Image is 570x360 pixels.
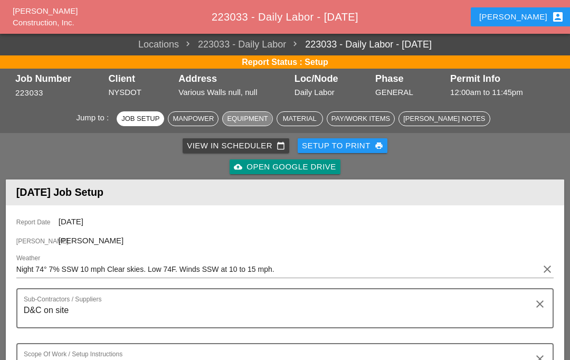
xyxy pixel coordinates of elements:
div: Job Setup [121,113,159,124]
div: Phase [375,73,445,84]
div: GENERAL [375,87,445,99]
i: calendar_today [277,141,285,150]
button: Material [277,111,323,126]
div: Permit Info [450,73,555,84]
span: 223033 - Daily Labor - [DATE] [212,11,358,23]
div: Equipment [227,113,268,124]
textarea: Sub-Contractors / Suppliers [24,302,538,327]
input: Weather [16,261,539,278]
button: Manpower [168,111,218,126]
span: [DATE] [59,217,83,226]
button: Pay/Work Items [327,111,395,126]
i: clear [534,298,546,310]
i: print [375,141,383,150]
i: cloud_upload [234,163,242,171]
button: [PERSON_NAME] Notes [398,111,490,126]
div: Open Google Drive [234,161,336,173]
div: [PERSON_NAME] Notes [403,113,485,124]
div: Setup to Print [302,140,383,152]
div: 12:00am to 11:45pm [450,87,555,99]
div: Client [108,73,173,84]
a: [PERSON_NAME] Construction, Inc. [13,6,78,27]
div: Loc/Node [294,73,370,84]
a: View in Scheduler [183,138,289,153]
span: Jump to : [76,113,113,122]
span: 223033 - Daily Labor [179,37,286,52]
button: 223033 [15,87,43,99]
div: View in Scheduler [187,140,285,152]
button: Job Setup [117,111,164,126]
div: Various Walls null, null [178,87,289,99]
span: [PERSON_NAME] [16,236,59,246]
button: Setup to Print [298,138,387,153]
button: Equipment [222,111,272,126]
a: Locations [138,37,179,52]
div: Address [178,73,289,84]
div: Material [281,113,318,124]
div: Manpower [173,113,214,124]
i: account_box [552,11,564,23]
a: 223033 - Daily Labor - [DATE] [286,37,432,52]
div: NYSDOT [108,87,173,99]
div: Daily Labor [294,87,370,99]
div: [PERSON_NAME] [479,11,564,23]
div: Job Number [15,73,103,84]
header: [DATE] Job Setup [6,179,564,205]
span: Report Date [16,217,59,227]
a: Open Google Drive [230,159,340,174]
div: Pay/Work Items [331,113,390,124]
span: [PERSON_NAME] [59,236,123,245]
i: clear [541,263,554,276]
